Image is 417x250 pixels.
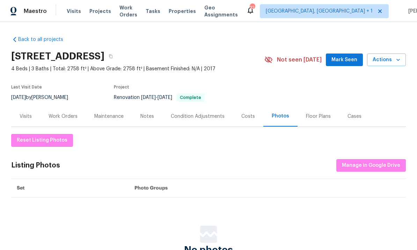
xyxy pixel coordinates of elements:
span: Tasks [146,9,160,14]
button: Manage in Google Drive [336,159,406,172]
a: Back to all projects [11,36,78,43]
span: Geo Assignments [204,4,238,18]
div: Listing Photos [11,162,60,169]
div: Floor Plans [306,113,331,120]
div: Visits [20,113,32,120]
span: Properties [169,8,196,15]
span: Not seen [DATE] [277,56,322,63]
span: Projects [89,8,111,15]
div: 32 [250,4,255,11]
span: [GEOGRAPHIC_DATA], [GEOGRAPHIC_DATA] + 1 [266,8,373,15]
span: Complete [177,95,204,100]
th: Photo Groups [129,179,406,198]
span: Manage in Google Drive [342,161,400,170]
span: Mark Seen [331,56,357,64]
div: Notes [140,113,154,120]
span: Project [114,85,129,89]
button: Actions [367,53,406,66]
div: Maintenance [94,113,124,120]
span: Visits [67,8,81,15]
span: - [141,95,172,100]
button: Copy Address [104,50,117,63]
th: Set [11,179,129,198]
span: Work Orders [119,4,137,18]
div: Cases [347,113,361,120]
div: by [PERSON_NAME] [11,93,76,102]
span: [DATE] [141,95,156,100]
div: Condition Adjustments [171,113,225,120]
div: Costs [241,113,255,120]
span: Actions [373,56,400,64]
span: [DATE] [11,95,26,100]
div: Work Orders [49,113,78,120]
span: Reset Listing Photos [17,136,67,145]
span: Last Visit Date [11,85,42,89]
span: 4 Beds | 3 Baths | Total: 2758 ft² | Above Grade: 2758 ft² | Basement Finished: N/A | 2017 [11,65,264,72]
div: Photos [272,113,289,120]
span: [DATE] [158,95,172,100]
button: Reset Listing Photos [11,134,73,147]
button: Mark Seen [326,53,363,66]
h2: [STREET_ADDRESS] [11,53,104,60]
span: Maestro [24,8,47,15]
span: Renovation [114,95,205,100]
